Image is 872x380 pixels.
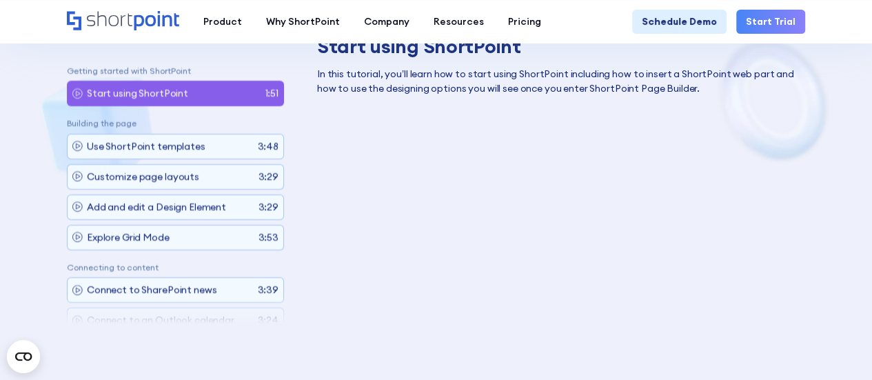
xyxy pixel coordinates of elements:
p: Building the page [67,119,284,128]
p: 3:39 [258,283,278,297]
p: 1:51 [265,86,278,101]
iframe: Chat Widget [803,314,872,380]
p: 3:29 [258,199,278,214]
p: In this tutorial, you’ll learn how to start using ShortPoint including how to insert a ShortPoint... [317,67,798,96]
div: Pricing [508,14,541,29]
div: Product [203,14,242,29]
p: Connect to an Outlook calendar [87,313,234,328]
a: Product [191,10,254,34]
a: Schedule Demo [632,10,727,34]
p: 3:53 [258,230,278,244]
button: Open CMP widget [7,340,40,373]
p: 3:29 [258,169,278,183]
a: Start Trial [736,10,805,34]
a: Home [67,11,179,32]
p: Use ShortPoint templates [87,139,205,153]
a: Pricing [496,10,553,34]
p: Connect to SharePoint news [87,283,216,297]
p: Start using ShortPoint [87,86,188,101]
a: Why ShortPoint [254,10,352,34]
a: Company [352,10,421,34]
a: Resources [421,10,496,34]
p: Add and edit a Design Element [87,199,226,214]
p: 3:24 [258,313,278,328]
div: Why ShortPoint [266,14,340,29]
h3: Start using ShortPoint [317,35,798,57]
div: Company [364,14,409,29]
p: Connecting to content [67,263,284,272]
p: Customize page layouts [87,169,199,183]
p: 3:48 [258,139,278,153]
p: Getting started with ShortPoint [67,66,284,76]
p: Explore Grid Mode [87,230,170,244]
div: Resources [434,14,484,29]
